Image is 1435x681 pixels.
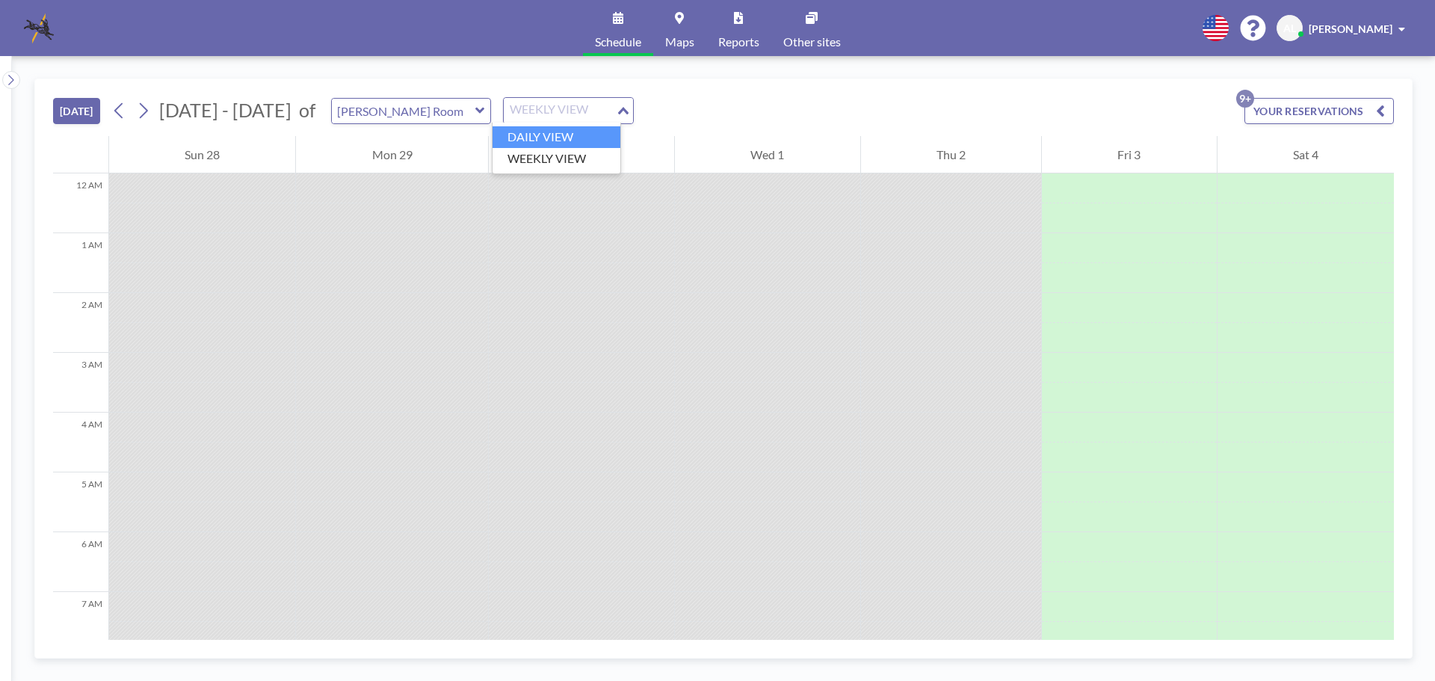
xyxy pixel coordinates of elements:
[665,36,694,48] span: Maps
[53,293,108,353] div: 2 AM
[53,98,100,124] button: [DATE]
[1244,98,1394,124] button: YOUR RESERVATIONS9+
[53,173,108,233] div: 12 AM
[595,36,641,48] span: Schedule
[505,101,614,120] input: Search for option
[109,136,295,173] div: Sun 28
[159,99,291,121] span: [DATE] - [DATE]
[53,413,108,472] div: 4 AM
[675,136,860,173] div: Wed 1
[296,136,487,173] div: Mon 29
[332,99,475,123] input: Currie Room
[53,532,108,592] div: 6 AM
[718,36,759,48] span: Reports
[53,353,108,413] div: 3 AM
[1218,136,1394,173] div: Sat 4
[53,592,108,652] div: 7 AM
[1236,90,1254,108] p: 9+
[1309,22,1392,35] span: [PERSON_NAME]
[783,36,841,48] span: Other sites
[489,136,674,173] div: Tue 30
[299,99,315,122] span: of
[493,148,620,170] li: WEEKLY VIEW
[504,98,633,123] div: Search for option
[53,233,108,293] div: 1 AM
[493,126,620,148] li: DAILY VIEW
[1042,136,1216,173] div: Fri 3
[24,13,54,43] img: organization-logo
[1283,22,1296,35] span: AL
[53,472,108,532] div: 5 AM
[861,136,1041,173] div: Thu 2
